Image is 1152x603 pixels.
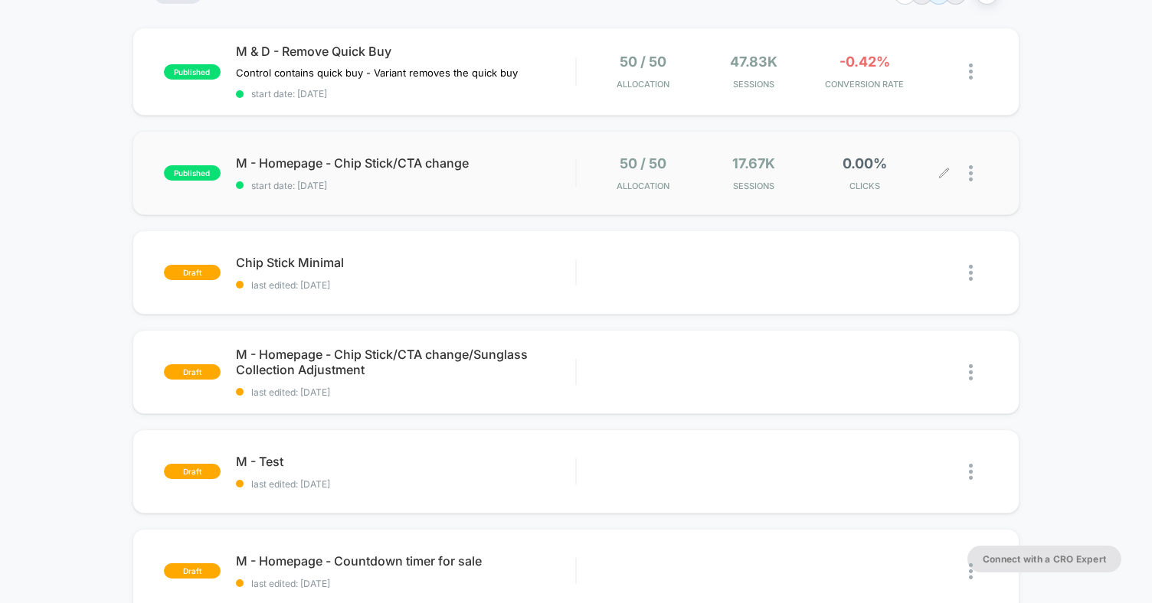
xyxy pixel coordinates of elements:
[236,578,575,589] span: last edited: [DATE]
[732,155,775,171] span: 17.67k
[236,454,575,469] span: M - Test
[236,553,575,569] span: M - Homepage - Countdown timer for sale
[164,265,221,280] span: draft
[969,464,973,480] img: close
[969,165,973,181] img: close
[969,265,973,281] img: close
[236,347,575,377] span: M - Homepage - Chip Stick/CTA change/Sunglass Collection Adjustment
[967,546,1121,572] button: Connect with a CRO Expert
[236,67,518,79] span: Control contains quick buy - Variant removes the quick buy
[730,54,777,70] span: 47.83k
[969,364,973,380] img: close
[843,155,887,171] span: 0.00%
[164,364,221,380] span: draft
[969,563,973,579] img: close
[164,563,221,579] span: draft
[164,464,221,479] span: draft
[702,79,805,90] span: Sessions
[839,54,890,70] span: -0.42%
[236,88,575,99] span: start date: [DATE]
[617,181,669,191] span: Allocation
[813,79,915,90] span: CONVERSION RATE
[617,79,669,90] span: Allocation
[620,54,666,70] span: 50 / 50
[164,165,221,181] span: published
[236,180,575,191] span: start date: [DATE]
[813,181,915,191] span: CLICKS
[236,386,575,398] span: last edited: [DATE]
[236,44,575,59] span: M & D - Remove Quick Buy
[164,64,221,80] span: published
[702,181,805,191] span: Sessions
[236,478,575,490] span: last edited: [DATE]
[236,255,575,270] span: Chip Stick Minimal
[236,155,575,171] span: M - Homepage - Chip Stick/CTA change
[620,155,666,171] span: 50 / 50
[236,279,575,291] span: last edited: [DATE]
[969,64,973,80] img: close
